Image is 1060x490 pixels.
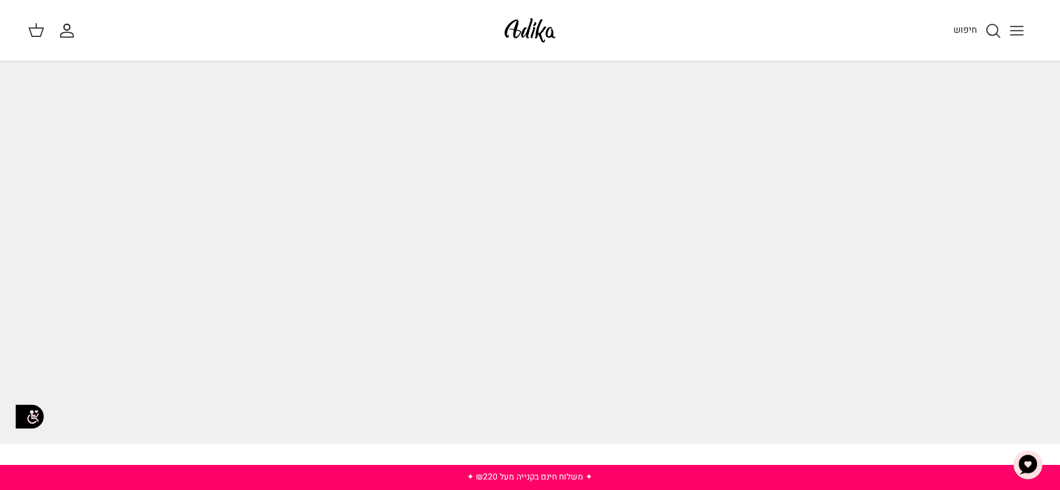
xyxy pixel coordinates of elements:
[953,22,1001,39] a: חיפוש
[500,14,560,47] img: Adika IL
[953,23,977,36] span: חיפוש
[59,22,81,39] a: החשבון שלי
[10,398,49,436] img: accessibility_icon02.svg
[1001,15,1032,46] button: Toggle menu
[467,470,592,483] a: ✦ משלוח חינם בקנייה מעל ₪220 ✦
[1007,444,1049,486] button: צ'אט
